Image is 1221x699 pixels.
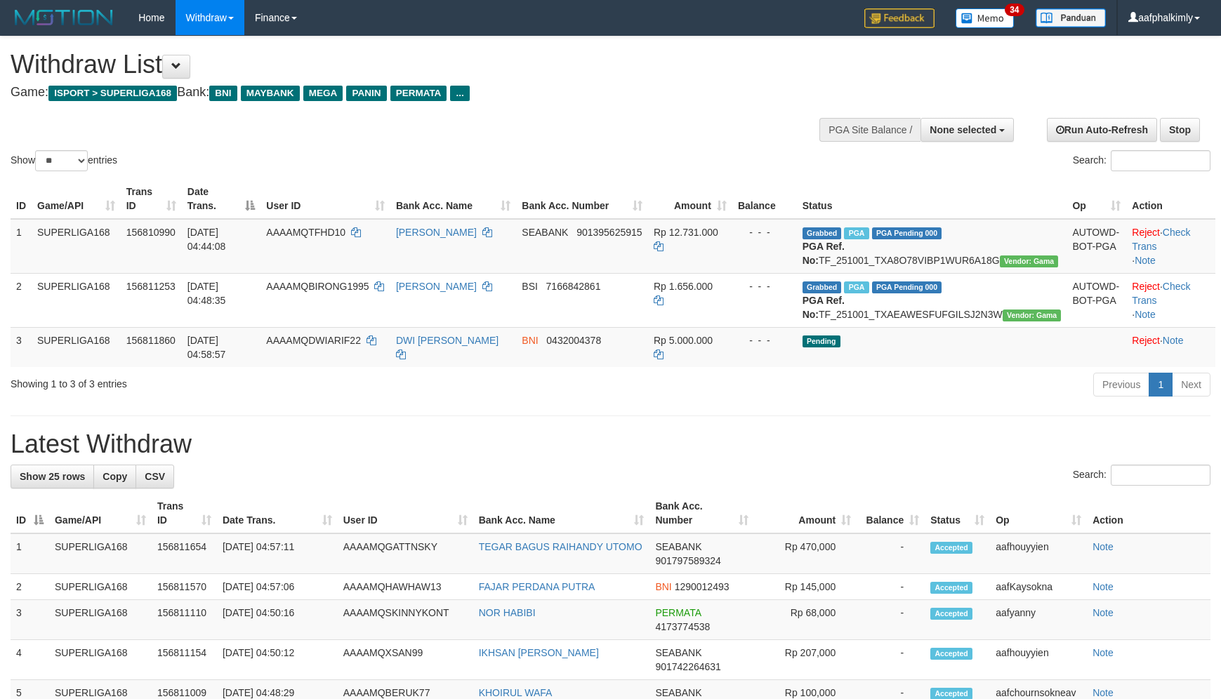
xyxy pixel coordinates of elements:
[872,281,942,293] span: PGA Pending
[1160,118,1200,142] a: Stop
[754,493,857,533] th: Amount: activate to sort column ascending
[126,281,176,292] span: 156811253
[217,493,338,533] th: Date Trans.: activate to sort column ascending
[857,574,925,600] td: -
[217,600,338,640] td: [DATE] 04:50:16
[920,118,1014,142] button: None selected
[516,179,648,219] th: Bank Acc. Number: activate to sort column ascending
[738,225,791,239] div: - - -
[390,179,516,219] th: Bank Acc. Name: activate to sort column ascending
[857,640,925,680] td: -
[338,600,473,640] td: AAAAMQSKINNYKONT
[11,219,32,274] td: 1
[48,86,177,101] span: ISPORT > SUPERLIGA168
[103,471,127,482] span: Copy
[546,335,601,346] span: Copy 0432004378 to clipboard
[925,493,990,533] th: Status: activate to sort column ascending
[338,574,473,600] td: AAAAMQHAWHAW13
[1093,541,1114,552] a: Note
[930,124,996,135] span: None selected
[930,608,972,620] span: Accepted
[738,279,791,293] div: - - -
[1093,373,1149,397] a: Previous
[1126,179,1215,219] th: Action
[11,493,49,533] th: ID: activate to sort column descending
[1000,255,1059,267] span: Vendor URL: https://trx31.1velocity.biz
[655,647,701,658] span: SEABANK
[956,8,1015,28] img: Button%20Memo.svg
[522,281,538,292] span: BSI
[266,227,345,238] span: AAAAMQTFHD10
[187,227,226,252] span: [DATE] 04:44:08
[864,8,935,28] img: Feedback.jpg
[11,51,800,79] h1: Withdraw List
[11,273,32,327] td: 2
[49,493,152,533] th: Game/API: activate to sort column ascending
[32,179,121,219] th: Game/API: activate to sort column ascending
[396,281,477,292] a: [PERSON_NAME]
[20,471,85,482] span: Show 25 rows
[338,493,473,533] th: User ID: activate to sort column ascending
[11,465,94,488] a: Show 25 rows
[11,640,49,680] td: 4
[1093,581,1114,592] a: Note
[576,227,642,238] span: Copy 901395625915 to clipboard
[655,607,701,618] span: PERMATA
[1126,273,1215,327] td: · ·
[182,179,261,219] th: Date Trans.: activate to sort column descending
[479,541,642,552] a: TEGAR BAGUS RAIHANDY UTOMO
[145,471,165,482] span: CSV
[857,493,925,533] th: Balance: activate to sort column ascending
[1005,4,1024,16] span: 34
[126,227,176,238] span: 156810990
[1093,607,1114,618] a: Note
[1067,179,1126,219] th: Op: activate to sort column ascending
[857,533,925,574] td: -
[655,555,720,566] span: Copy 901797589324 to clipboard
[797,179,1067,219] th: Status
[754,533,857,574] td: Rp 470,000
[479,581,595,592] a: FAJAR PERDANA PUTRA
[1073,150,1210,171] label: Search:
[675,581,730,592] span: Copy 1290012493 to clipboard
[187,281,226,306] span: [DATE] 04:48:35
[11,7,117,28] img: MOTION_logo.png
[803,227,842,239] span: Grabbed
[479,607,536,618] a: NOR HABIBI
[346,86,386,101] span: PANIN
[857,600,925,640] td: -
[49,574,152,600] td: SUPERLIGA168
[1093,687,1114,698] a: Note
[1111,150,1210,171] input: Search:
[1135,255,1156,266] a: Note
[1126,219,1215,274] td: · ·
[1132,281,1160,292] a: Reject
[11,150,117,171] label: Show entries
[11,371,499,391] div: Showing 1 to 3 of 3 entries
[1073,465,1210,486] label: Search:
[803,295,845,320] b: PGA Ref. No:
[266,335,361,346] span: AAAAMQDWIARIF22
[803,281,842,293] span: Grabbed
[819,118,920,142] div: PGA Site Balance /
[930,648,972,660] span: Accepted
[49,600,152,640] td: SUPERLIGA168
[136,465,174,488] a: CSV
[260,179,390,219] th: User ID: activate to sort column ascending
[152,493,217,533] th: Trans ID: activate to sort column ascending
[11,600,49,640] td: 3
[35,150,88,171] select: Showentries
[1067,219,1126,274] td: AUTOWD-BOT-PGA
[32,273,121,327] td: SUPERLIGA168
[797,219,1067,274] td: TF_251001_TXA8O78VIBP1WUR6A18G
[11,86,800,100] h4: Game: Bank:
[990,574,1087,600] td: aafKaysokna
[803,241,845,266] b: PGA Ref. No:
[930,582,972,594] span: Accepted
[1067,273,1126,327] td: AUTOWD-BOT-PGA
[152,600,217,640] td: 156811110
[1126,327,1215,367] td: ·
[217,533,338,574] td: [DATE] 04:57:11
[1047,118,1157,142] a: Run Auto-Refresh
[655,621,710,632] span: Copy 4173774538 to clipboard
